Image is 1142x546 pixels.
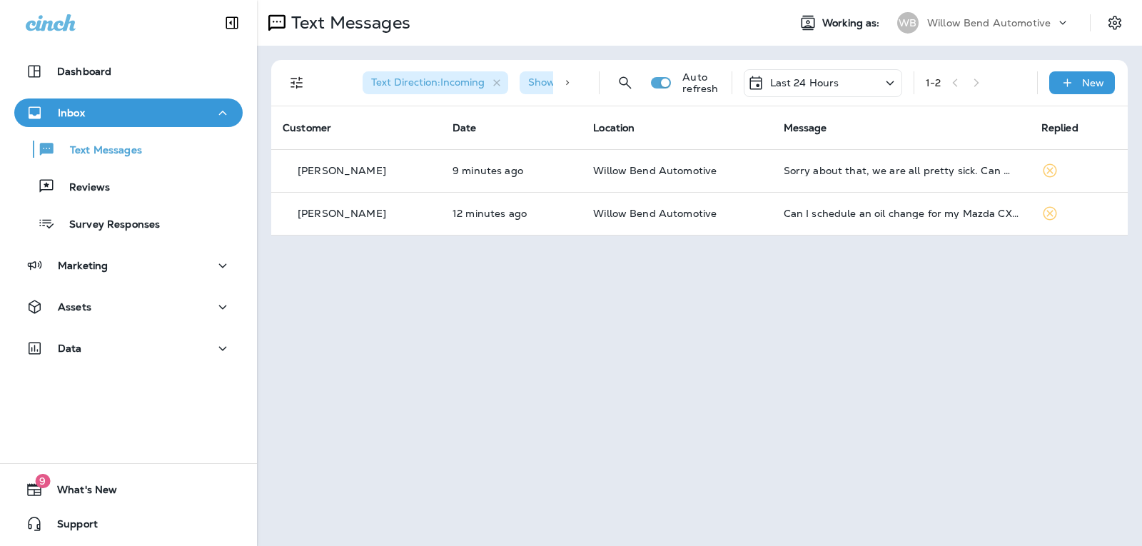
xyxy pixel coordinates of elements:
span: Support [43,518,98,535]
span: What's New [43,484,117,501]
span: Show Start/Stop/Unsubscribe : true [528,76,700,89]
p: Sep 2, 2025 08:55 AM [453,208,570,219]
button: Settings [1102,10,1128,36]
p: Assets [58,301,91,313]
span: Message [784,121,827,134]
p: Dashboard [57,66,111,77]
button: Dashboard [14,57,243,86]
button: Reviews [14,171,243,201]
p: New [1082,77,1104,89]
div: WB [897,12,919,34]
p: Survey Responses [55,218,160,232]
button: Text Messages [14,134,243,164]
button: Collapse Sidebar [212,9,252,37]
span: 9 [35,474,50,488]
button: Support [14,510,243,538]
p: Data [58,343,82,354]
div: Sorry about that, we are all pretty sick. Can we do next week Monday? [784,165,1019,176]
span: Working as: [822,17,883,29]
p: Marketing [58,260,108,271]
button: Assets [14,293,243,321]
p: Text Messages [56,144,142,158]
button: Data [14,334,243,363]
button: Filters [283,69,311,97]
p: Auto refresh [682,71,719,94]
button: Marketing [14,251,243,280]
span: Customer [283,121,331,134]
button: 9What's New [14,475,243,504]
p: Last 24 Hours [770,77,839,89]
div: Show Start/Stop/Unsubscribe:true [520,71,724,94]
p: Willow Bend Automotive [927,17,1051,29]
span: Replied [1041,121,1078,134]
p: [PERSON_NAME] [298,165,386,176]
div: Text Direction:Incoming [363,71,508,94]
button: Survey Responses [14,208,243,238]
p: Reviews [55,181,110,195]
span: Location [593,121,635,134]
button: Search Messages [611,69,640,97]
span: Text Direction : Incoming [371,76,485,89]
div: 1 - 2 [926,77,941,89]
button: Inbox [14,98,243,127]
div: Can I schedule an oil change for my Mazda CX five this Friday at 1 o'clock? [784,208,1019,219]
span: Date [453,121,477,134]
p: Inbox [58,107,85,118]
span: Willow Bend Automotive [593,164,717,177]
p: Sep 2, 2025 08:58 AM [453,165,570,176]
span: Willow Bend Automotive [593,207,717,220]
p: [PERSON_NAME] [298,208,386,219]
p: Text Messages [285,12,410,34]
